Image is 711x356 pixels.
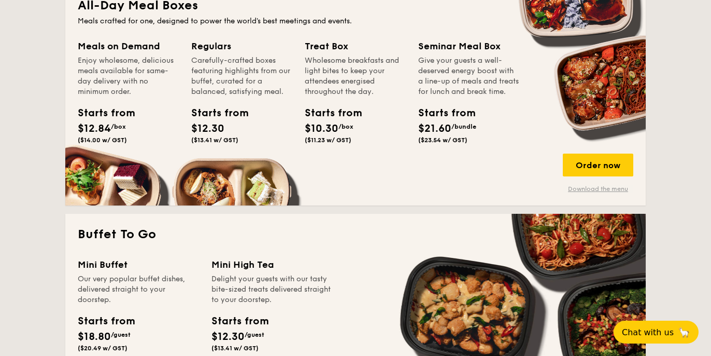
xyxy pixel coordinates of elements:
a: Download the menu [563,185,633,193]
div: Wholesome breakfasts and light bites to keep your attendees energised throughout the day. [305,56,406,97]
div: Starts from [191,105,238,121]
div: Seminar Meal Box [418,39,519,53]
span: /guest [111,331,131,338]
div: Meals on Demand [78,39,179,53]
div: Starts from [305,105,351,121]
div: Regulars [191,39,292,53]
div: Meals crafted for one, designed to power the world's best meetings and events. [78,16,633,26]
span: 🦙 [678,326,690,338]
div: Starts from [418,105,465,121]
div: Mini Buffet [78,257,199,272]
span: Chat with us [622,327,674,337]
span: ($13.41 w/ GST) [211,345,259,352]
span: $12.30 [211,331,245,343]
span: /box [338,123,353,130]
span: ($13.41 w/ GST) [191,136,238,144]
div: Enjoy wholesome, delicious meals available for same-day delivery with no minimum order. [78,56,179,97]
div: Delight your guests with our tasty bite-sized treats delivered straight to your doorstep. [211,274,333,305]
div: Starts from [78,105,124,121]
span: $10.30 [305,122,338,135]
div: Carefully-crafted boxes featuring highlights from our buffet, curated for a balanced, satisfying ... [191,56,292,97]
span: ($23.54 w/ GST) [418,136,467,144]
span: $12.84 [78,122,111,135]
span: ($20.49 w/ GST) [78,345,127,352]
button: Chat with us🦙 [614,321,699,344]
span: $21.60 [418,122,451,135]
span: /bundle [451,123,476,130]
span: $12.30 [191,122,224,135]
span: ($14.00 w/ GST) [78,136,127,144]
span: ($11.23 w/ GST) [305,136,351,144]
div: Our very popular buffet dishes, delivered straight to your doorstep. [78,274,199,305]
div: Order now [563,154,633,176]
div: Treat Box [305,39,406,53]
span: $18.80 [78,331,111,343]
span: /box [111,123,126,130]
div: Mini High Tea [211,257,333,272]
h2: Buffet To Go [78,226,633,243]
div: Starts from [78,313,134,329]
div: Give your guests a well-deserved energy boost with a line-up of meals and treats for lunch and br... [418,56,519,97]
span: /guest [245,331,264,338]
div: Starts from [211,313,268,329]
